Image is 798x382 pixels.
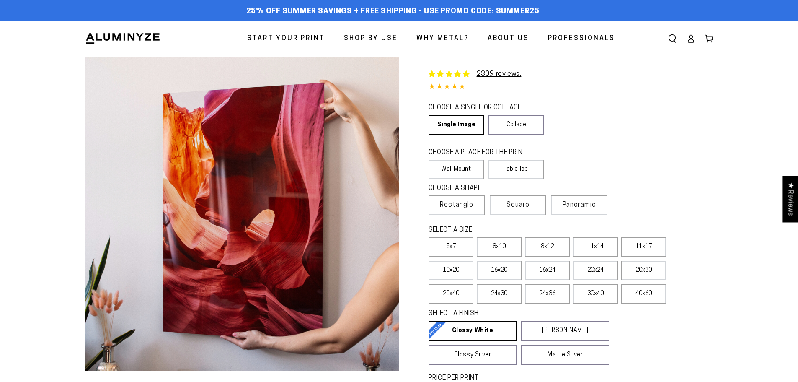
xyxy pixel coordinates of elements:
a: Glossy White [429,321,517,341]
span: Panoramic [563,202,596,208]
label: 20x24 [573,261,618,280]
a: Collage [488,115,544,135]
img: Aluminyze [85,32,160,45]
a: Single Image [429,115,484,135]
span: Square [506,200,529,210]
a: Matte Silver [521,345,609,365]
a: Start Your Print [241,28,331,50]
a: [PERSON_NAME] [521,321,609,341]
label: 8x10 [477,237,522,257]
label: 40x60 [621,284,666,304]
a: Why Metal? [410,28,475,50]
label: 20x30 [621,261,666,280]
label: Table Top [488,160,544,179]
a: 2309 reviews. [477,71,522,78]
a: Shop By Use [338,28,404,50]
div: Click to open Judge.me floating reviews tab [782,176,798,222]
span: Start Your Print [247,33,325,45]
span: About Us [488,33,529,45]
span: Rectangle [440,200,473,210]
label: 30x40 [573,284,618,304]
div: 4.85 out of 5.0 stars [429,81,713,94]
span: 25% off Summer Savings + Free Shipping - Use Promo Code: SUMMER25 [246,7,540,16]
legend: CHOOSE A SHAPE [429,184,537,193]
a: Professionals [542,28,621,50]
label: 20x40 [429,284,473,304]
span: Professionals [548,33,615,45]
span: Why Metal? [416,33,469,45]
label: 5x7 [429,237,473,257]
a: About Us [481,28,535,50]
summary: Search our site [663,29,682,48]
label: 16x20 [477,261,522,280]
label: 24x30 [477,284,522,304]
a: Glossy Silver [429,345,517,365]
legend: CHOOSE A PLACE FOR THE PRINT [429,148,536,158]
span: Shop By Use [344,33,398,45]
label: 24x36 [525,284,570,304]
legend: CHOOSE A SINGLE OR COLLAGE [429,103,537,113]
legend: SELECT A FINISH [429,309,589,319]
label: 11x14 [573,237,618,257]
label: Wall Mount [429,160,484,179]
label: 16x24 [525,261,570,280]
label: 8x12 [525,237,570,257]
label: 10x20 [429,261,473,280]
legend: SELECT A SIZE [429,226,596,235]
label: 11x17 [621,237,666,257]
